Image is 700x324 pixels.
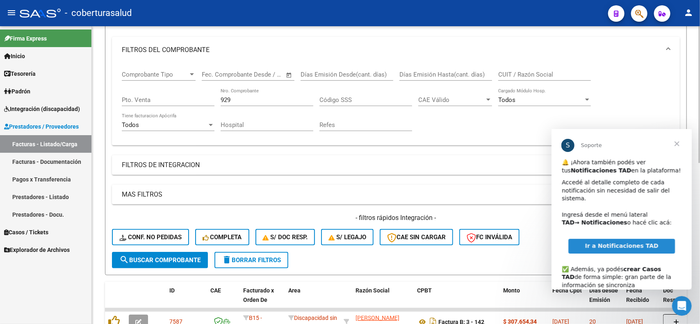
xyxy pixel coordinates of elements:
[467,233,512,241] span: FC Inválida
[328,233,366,241] span: S/ legajo
[672,296,692,316] iframe: Intercom live chat
[288,287,301,294] span: Area
[380,229,453,245] button: CAE SIN CARGAR
[4,228,48,237] span: Casos / Tickets
[549,282,586,318] datatable-header-cell: Fecha Cpbt
[122,71,188,78] span: Comprobante Tipo
[7,8,16,18] mat-icon: menu
[122,190,660,199] mat-panel-title: MAS FILTROS
[119,255,129,265] mat-icon: search
[169,287,175,294] span: ID
[112,252,208,268] button: Buscar Comprobante
[122,45,660,54] mat-panel-title: FILTROS DEL COMPROBANTE
[112,37,680,63] mat-expansion-panel-header: FILTROS DEL COMPROBANTE
[4,104,80,113] span: Integración (discapacidad)
[222,255,232,265] mat-icon: delete
[589,287,618,303] span: Días desde Emisión
[222,256,281,264] span: Borrar Filtros
[112,155,680,175] mat-expansion-panel-header: FILTROS DE INTEGRACION
[122,121,139,129] span: Todos
[4,87,30,96] span: Padrón
[321,229,374,245] button: S/ legajo
[10,128,130,184] div: ✅ Además, ya podés de forma simple: gran parte de la información se sincroniza automáticamente y ...
[207,282,240,318] datatable-header-cell: CAE
[552,129,692,290] iframe: Intercom live chat mensaje
[240,282,285,318] datatable-header-cell: Facturado x Orden De
[285,70,294,80] button: Open calendar
[65,4,132,22] span: - coberturasalud
[119,256,201,264] span: Buscar Comprobante
[195,229,249,245] button: Completa
[214,252,288,268] button: Borrar Filtros
[255,229,315,245] button: S/ Doc Resp.
[663,287,700,303] span: Doc Respaldatoria
[112,185,680,204] mat-expansion-panel-header: MAS FILTROS
[459,229,520,245] button: FC Inválida
[166,282,207,318] datatable-header-cell: ID
[414,282,500,318] datatable-header-cell: CPBT
[626,287,649,303] span: Fecha Recibido
[684,8,693,18] mat-icon: person
[500,282,549,318] datatable-header-cell: Monto
[4,69,36,78] span: Tesorería
[242,71,282,78] input: Fecha fin
[112,213,680,222] h4: - filtros rápidos Integración -
[112,63,680,145] div: FILTROS DEL COMPROBANTE
[498,96,515,104] span: Todos
[4,245,70,254] span: Explorador de Archivos
[210,287,221,294] span: CAE
[202,71,235,78] input: Fecha inicio
[356,287,390,294] span: Razón Social
[4,122,79,131] span: Prestadores / Proveedores
[503,287,520,294] span: Monto
[285,282,340,318] datatable-header-cell: Area
[352,282,414,318] datatable-header-cell: Razón Social
[263,233,308,241] span: S/ Doc Resp.
[586,282,623,318] datatable-header-cell: Días desde Emisión
[417,287,432,294] span: CPBT
[203,233,242,241] span: Completa
[243,287,274,303] span: Facturado x Orden De
[4,52,25,61] span: Inicio
[623,282,660,318] datatable-header-cell: Fecha Recibido
[112,229,189,245] button: Conf. no pedidas
[119,233,182,241] span: Conf. no pedidas
[418,96,485,104] span: CAE Válido
[122,161,660,170] mat-panel-title: FILTROS DE INTEGRACION
[387,233,446,241] span: CAE SIN CARGAR
[4,34,47,43] span: Firma Express
[552,287,582,294] span: Fecha Cpbt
